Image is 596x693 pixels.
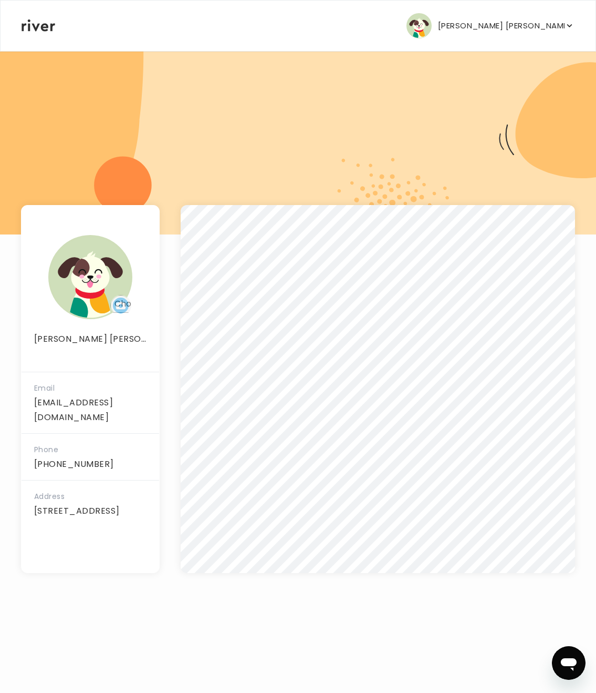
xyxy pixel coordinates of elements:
[552,646,585,680] iframe: Button to launch messaging window
[34,395,147,425] p: [EMAIL_ADDRESS][DOMAIN_NAME]
[406,13,574,38] button: user avatar[PERSON_NAME] [PERSON_NAME]
[34,504,147,518] p: [STREET_ADDRESS]
[34,491,65,502] span: Address
[406,13,432,38] img: user avatar
[34,383,55,393] span: Email
[34,457,147,472] p: [PHONE_NUMBER]
[48,235,132,319] img: user avatar
[34,444,58,455] span: Phone
[22,332,159,346] p: [PERSON_NAME] [PERSON_NAME]
[438,18,564,33] p: [PERSON_NAME] [PERSON_NAME]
